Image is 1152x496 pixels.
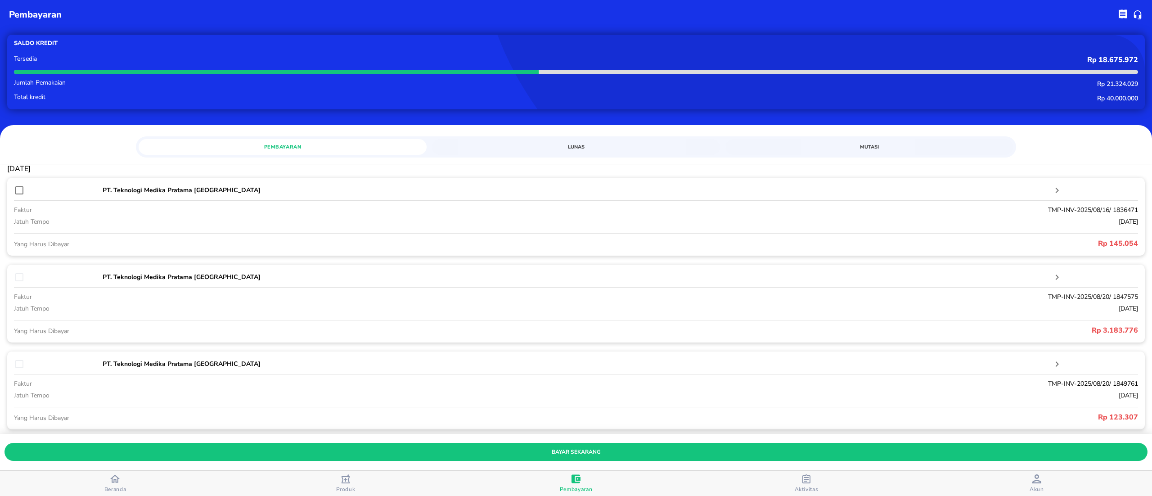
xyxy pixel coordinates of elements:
p: PT. Teknologi Medika Pratama [GEOGRAPHIC_DATA] [103,272,1052,282]
p: Yang Harus Dibayar [14,326,576,336]
button: Akun [922,471,1152,496]
p: jatuh tempo [14,304,482,313]
button: Pembayaran [461,471,691,496]
a: Pembayaran [139,139,427,155]
span: Mutasi [731,143,1008,151]
button: bayar sekarang [4,443,1147,461]
p: [DATE] [7,165,1145,173]
p: faktur [14,379,482,388]
p: Rp 21.324.029 [482,80,1138,88]
p: [DATE] [482,304,1138,313]
p: Rp 3.183.776 [576,325,1138,336]
p: PT. Teknologi Medika Pratama [GEOGRAPHIC_DATA] [103,359,1052,369]
p: PT. Teknologi Medika Pratama [GEOGRAPHIC_DATA] [103,185,1052,195]
p: pembayaran [9,8,62,22]
p: Rp 18.675.972 [482,56,1138,64]
p: Rp 145.054 [576,238,1138,249]
p: Yang Harus Dibayar [14,413,576,423]
p: Yang Harus Dibayar [14,239,576,249]
span: Aktivitas [795,486,819,493]
p: TMP-INV-2025/08/20/ 1849761 [482,379,1138,388]
p: faktur [14,292,482,302]
span: Produk [336,486,355,493]
a: Mutasi [725,139,1013,155]
a: Lunas [432,139,720,155]
button: Aktivitas [691,471,922,496]
p: [DATE] [482,217,1138,226]
p: Rp 123.307 [576,412,1138,423]
span: Pembayaran [560,486,593,493]
p: faktur [14,205,482,215]
p: Tersedia [14,56,482,62]
button: Produk [230,471,461,496]
p: Rp 40.000.000 [482,94,1138,103]
span: Akun [1030,486,1044,493]
p: Saldo kredit [14,39,576,48]
p: TMP-INV-2025/08/20/ 1847575 [482,292,1138,302]
p: jatuh tempo [14,217,482,226]
div: simple tabs [136,136,1016,155]
span: Beranda [104,486,126,493]
p: [DATE] [482,391,1138,400]
span: Lunas [437,143,715,151]
span: bayar sekarang [12,447,1140,457]
p: Jumlah Pemakaian [14,80,482,86]
span: Pembayaran [144,143,421,151]
p: Total kredit [14,94,482,100]
p: jatuh tempo [14,391,482,400]
p: TMP-INV-2025/08/16/ 1836471 [482,205,1138,215]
